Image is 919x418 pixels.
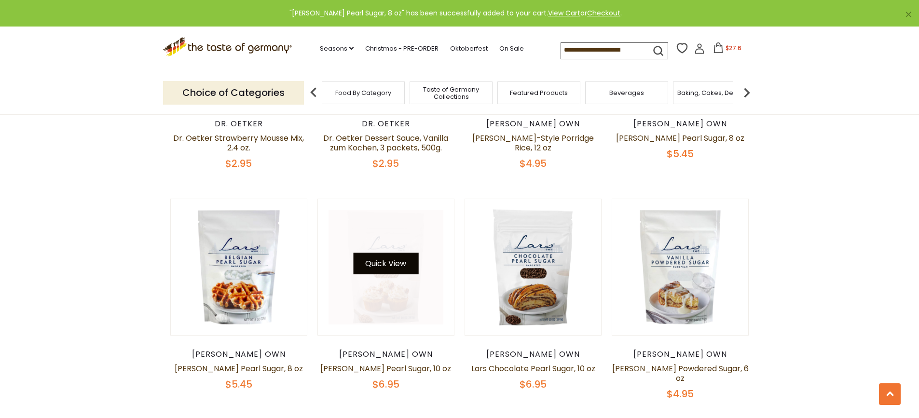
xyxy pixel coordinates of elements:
div: "[PERSON_NAME] Pearl Sugar, 8 oz" has been successfully added to your cart. or . [8,8,904,19]
img: Lars Belgian Pearl Sugar, 8 oz [171,199,307,336]
a: [PERSON_NAME] Pearl Sugar, 8 oz [175,363,303,374]
a: Dr. Oetker Strawberry Mousse Mix, 2.4 oz. [173,133,304,153]
a: Christmas - PRE-ORDER [365,43,439,54]
a: Food By Category [335,89,391,96]
span: $6.95 [520,378,547,391]
span: $5.45 [667,147,694,161]
a: × [905,12,911,17]
span: $2.95 [225,157,252,170]
span: $4.95 [667,387,694,401]
a: Beverages [609,89,644,96]
img: next arrow [737,83,756,102]
a: Taste of Germany Collections [412,86,490,100]
img: Lars Cinnamon Pearl Sugar, 10 oz [318,199,454,336]
div: Dr. Oetker [170,119,308,129]
div: [PERSON_NAME] Own [465,119,602,129]
div: [PERSON_NAME] Own [170,350,308,359]
a: Lars Chocolate Pearl Sugar, 10 oz [471,363,595,374]
img: Lars Chocolate Pearl Sugar, 10 oz [465,199,602,336]
a: View Cart [548,8,580,18]
div: [PERSON_NAME] Own [317,350,455,359]
a: [PERSON_NAME] Pearl Sugar, 8 oz [616,133,744,144]
a: [PERSON_NAME]-Style Porridge Rice, 12 oz [472,133,594,153]
a: Featured Products [510,89,568,96]
div: [PERSON_NAME] Own [465,350,602,359]
span: $5.45 [225,378,252,391]
span: $27.6 [726,44,741,52]
div: [PERSON_NAME] Own [612,119,749,129]
a: [PERSON_NAME] Pearl Sugar, 10 oz [320,363,451,374]
div: [PERSON_NAME] Own [612,350,749,359]
img: Lars Vanilla Powdered Sugar, 6 oz [612,199,749,336]
a: [PERSON_NAME] Powdered Sugar, 6 oz [612,363,749,384]
a: Oktoberfest [450,43,488,54]
a: Checkout [587,8,620,18]
span: $2.95 [372,157,399,170]
span: $4.95 [520,157,547,170]
a: Seasons [320,43,354,54]
div: Dr. Oetker [317,119,455,129]
a: Dr. Oetker Dessert Sauce, Vanilla zum Kochen, 3 packets, 500g. [323,133,448,153]
a: Baking, Cakes, Desserts [677,89,752,96]
a: On Sale [499,43,524,54]
span: $6.95 [372,378,399,391]
p: Choice of Categories [163,81,304,105]
button: $27.6 [707,42,748,57]
button: Quick View [353,253,418,274]
img: previous arrow [304,83,323,102]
